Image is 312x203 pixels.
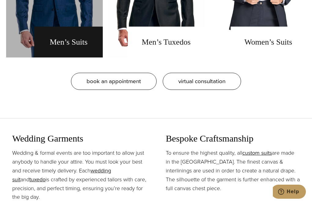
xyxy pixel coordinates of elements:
[12,133,146,144] h3: Wedding Garments
[166,133,300,144] h3: Bespoke Craftsmanship
[178,77,225,86] span: virtual consultation
[29,175,46,183] a: tuxedo
[242,149,272,157] a: custom suits
[12,149,146,201] p: Wedding & formal events are too important to allow just anybody to handle your attire. You must l...
[273,185,306,200] iframe: Opens a widget where you can chat to one of our agents
[71,73,157,90] a: book an appointment
[87,77,141,86] span: book an appointment
[163,73,241,90] a: virtual consultation
[12,167,111,183] a: wedding suit
[166,149,300,193] p: To ensure the highest quality, all are made in the [GEOGRAPHIC_DATA]. The finest canvas & interli...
